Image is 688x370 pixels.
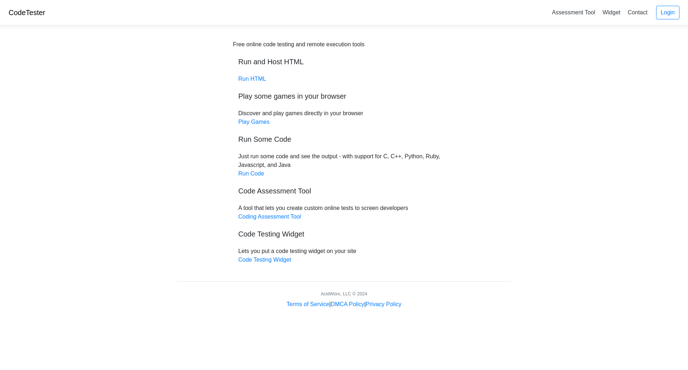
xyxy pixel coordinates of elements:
div: | | [287,300,401,309]
a: DMCA Policy [331,301,364,307]
div: Discover and play games directly in your browser Just run some code and see the output - with sup... [233,40,455,264]
a: Coding Assessment Tool [238,214,301,220]
a: Code Testing Widget [238,257,291,263]
div: Free online code testing and remote execution tools [233,40,364,49]
h5: Run and Host HTML [238,57,450,66]
h5: Code Assessment Tool [238,187,450,195]
a: Run HTML [238,76,266,82]
a: Terms of Service [287,301,329,307]
h5: Code Testing Widget [238,230,450,238]
h5: Run Some Code [238,135,450,144]
a: Run Code [238,170,264,177]
a: CodeTester [9,9,45,17]
a: Contact [625,6,650,18]
div: AcidWorx, LLC © 2024 [321,290,367,297]
a: Assessment Tool [549,6,598,18]
a: Widget [599,6,623,18]
h5: Play some games in your browser [238,92,450,100]
a: Play Games [238,119,269,125]
a: Login [656,6,679,19]
a: Privacy Policy [366,301,402,307]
